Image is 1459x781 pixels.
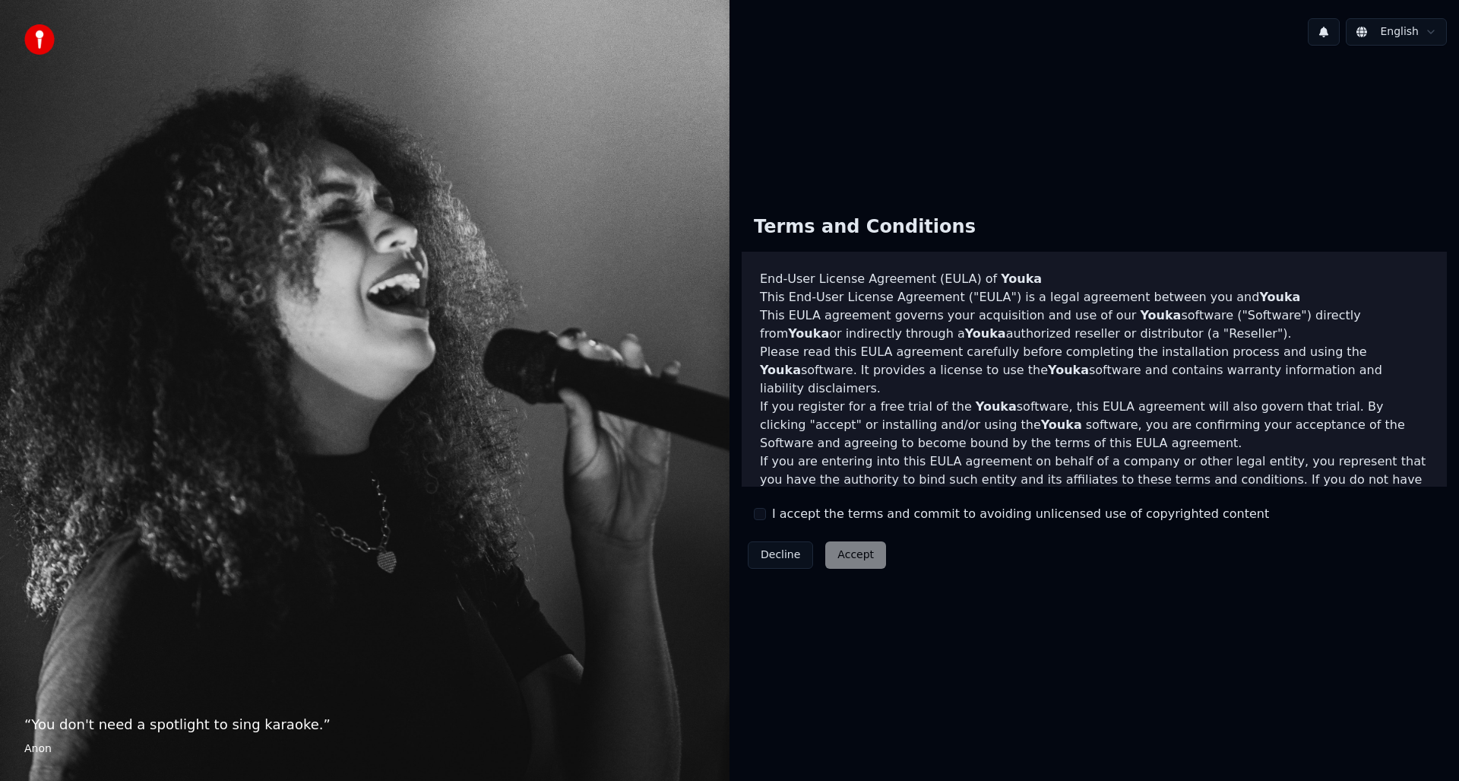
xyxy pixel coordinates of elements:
[760,363,801,377] span: Youka
[760,306,1429,343] p: This EULA agreement governs your acquisition and use of our software ("Software") directly from o...
[772,505,1269,523] label: I accept the terms and commit to avoiding unlicensed use of copyrighted content
[760,270,1429,288] h3: End-User License Agreement (EULA) of
[1140,308,1181,322] span: Youka
[976,399,1017,414] span: Youka
[24,24,55,55] img: youka
[1001,271,1042,286] span: Youka
[742,203,988,252] div: Terms and Conditions
[760,343,1429,398] p: Please read this EULA agreement carefully before completing the installation process and using th...
[1041,417,1082,432] span: Youka
[748,541,813,569] button: Decline
[24,714,705,735] p: “ You don't need a spotlight to sing karaoke. ”
[760,398,1429,452] p: If you register for a free trial of the software, this EULA agreement will also govern that trial...
[1259,290,1300,304] span: Youka
[788,326,829,341] span: Youka
[965,326,1006,341] span: Youka
[760,288,1429,306] p: This End-User License Agreement ("EULA") is a legal agreement between you and
[24,741,705,757] footer: Anon
[760,452,1429,525] p: If you are entering into this EULA agreement on behalf of a company or other legal entity, you re...
[1048,363,1089,377] span: Youka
